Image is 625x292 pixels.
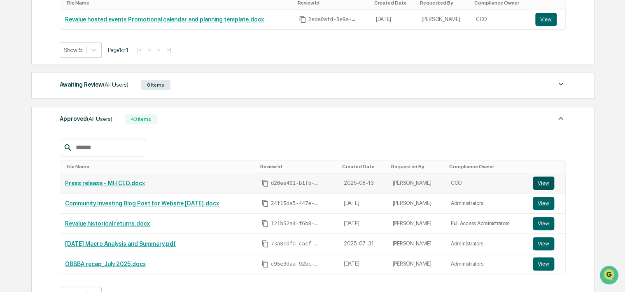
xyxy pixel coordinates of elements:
a: Revalue historical returns.docx [65,220,150,227]
a: Press release - MH CEO.docx [65,180,145,186]
span: Attestations [68,104,102,112]
iframe: Open customer support [599,265,621,287]
a: View [533,257,560,271]
img: 1746055101610-c473b297-6a78-478c-a979-82029cc54cd1 [8,63,23,78]
button: View [533,237,554,250]
div: Toggle SortBy [260,164,335,170]
span: (All Users) [103,81,128,88]
a: Community Investing Blog Post for Website [DATE].docx [65,200,219,207]
div: 🔎 [8,120,15,127]
div: 🗄️ [60,105,66,111]
a: Revalue hosted events Promotional calendar and planning template.docx [65,16,264,23]
div: 0 Items [141,80,170,90]
a: View [533,217,560,230]
td: [DATE] [339,254,388,274]
img: caret [556,79,566,89]
td: [PERSON_NAME] [387,193,445,214]
td: Administrators [446,193,528,214]
a: View [533,197,560,210]
span: Pylon [82,140,100,146]
button: < [145,46,154,53]
span: Copy Id [299,16,306,23]
div: We're available if you need us! [28,71,104,78]
span: Data Lookup [16,120,52,128]
a: View [533,237,560,250]
span: Copy Id [261,200,269,207]
td: [PERSON_NAME] [417,9,471,29]
div: Toggle SortBy [449,164,525,170]
span: (All Users) [87,115,112,122]
input: Clear [21,38,136,46]
div: Toggle SortBy [534,164,562,170]
div: Toggle SortBy [342,164,385,170]
div: Toggle SortBy [67,164,254,170]
td: Administrators [446,234,528,254]
td: Administrators [446,254,528,274]
td: [PERSON_NAME] [387,173,445,193]
td: CCO [471,9,530,29]
td: [DATE] [339,193,388,214]
div: 43 Items [125,114,157,124]
td: [DATE] [339,214,388,234]
a: 🗄️Attestations [56,101,105,115]
a: [DATE] Macro Analysis and Summary.pdf [65,240,176,247]
button: >| [164,46,174,53]
a: View [535,13,560,26]
span: 121b52a4-f6b8-46c2-a3b8-d835d57c23e7 [271,220,320,227]
span: Copy Id [261,220,269,227]
span: 2ede0afd-3e9a-48aa-8ca5-1f8367cefc40 [308,16,357,23]
button: View [533,177,554,190]
a: View [533,177,560,190]
div: 🖐️ [8,105,15,111]
span: d20ee401-b1fb-4318-a6fb-3531b0a9a1bb [271,180,320,186]
td: [PERSON_NAME] [387,234,445,254]
a: Powered byPylon [58,139,100,146]
button: View [533,217,554,230]
div: Approved [60,113,112,124]
span: c95e3daa-92bc-4ed6-b356-9a1fec8b2d36 [271,261,320,267]
button: Start new chat [140,66,150,75]
td: Full Access Administrators [446,214,528,234]
td: [PERSON_NAME] [387,214,445,234]
div: Toggle SortBy [391,164,442,170]
button: > [155,46,163,53]
a: 🔎Data Lookup [5,116,55,131]
button: View [535,13,557,26]
td: 2025-08-13 [339,173,388,193]
span: 24f15da5-447e-40d2-8f75-f597c0a9e4e6 [271,200,320,207]
button: View [533,257,554,271]
td: [PERSON_NAME] [387,254,445,274]
button: View [533,197,554,210]
img: caret [556,113,566,123]
span: 73a8edfa-cacf-4928-ba90-f6a410ed97ef [271,240,320,247]
span: Page 1 of 1 [108,47,128,53]
td: [DATE] [371,9,417,29]
div: Awaiting Review [60,79,128,90]
span: Preclearance [16,104,53,112]
span: Copy Id [261,179,269,187]
a: 🖐️Preclearance [5,101,56,115]
p: How can we help? [8,17,150,31]
td: 2025-07-31 [339,234,388,254]
a: OBBBA recap_July 2025.docx [65,261,146,267]
span: Copy Id [261,240,269,247]
span: Copy Id [261,260,269,268]
button: |< [135,46,144,53]
div: Start new chat [28,63,135,71]
td: CCO [446,173,528,193]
